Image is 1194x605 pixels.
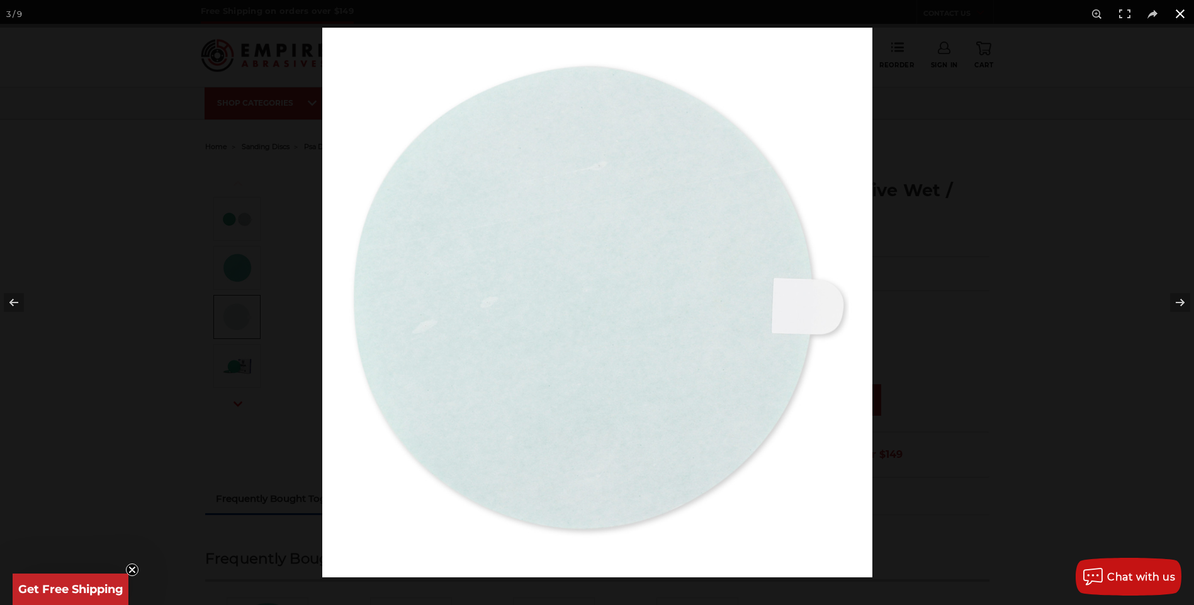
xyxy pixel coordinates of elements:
button: Next (arrow right) [1150,271,1194,334]
span: Get Free Shipping [18,582,123,596]
span: Chat with us [1107,571,1175,583]
button: Close teaser [126,563,138,576]
div: Get Free ShippingClose teaser [13,574,128,605]
img: 5-inch-psa-backing-stickyback-green-film-disc-tab__41979.1697235814.jpg [322,28,872,577]
button: Chat with us [1076,558,1181,596]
